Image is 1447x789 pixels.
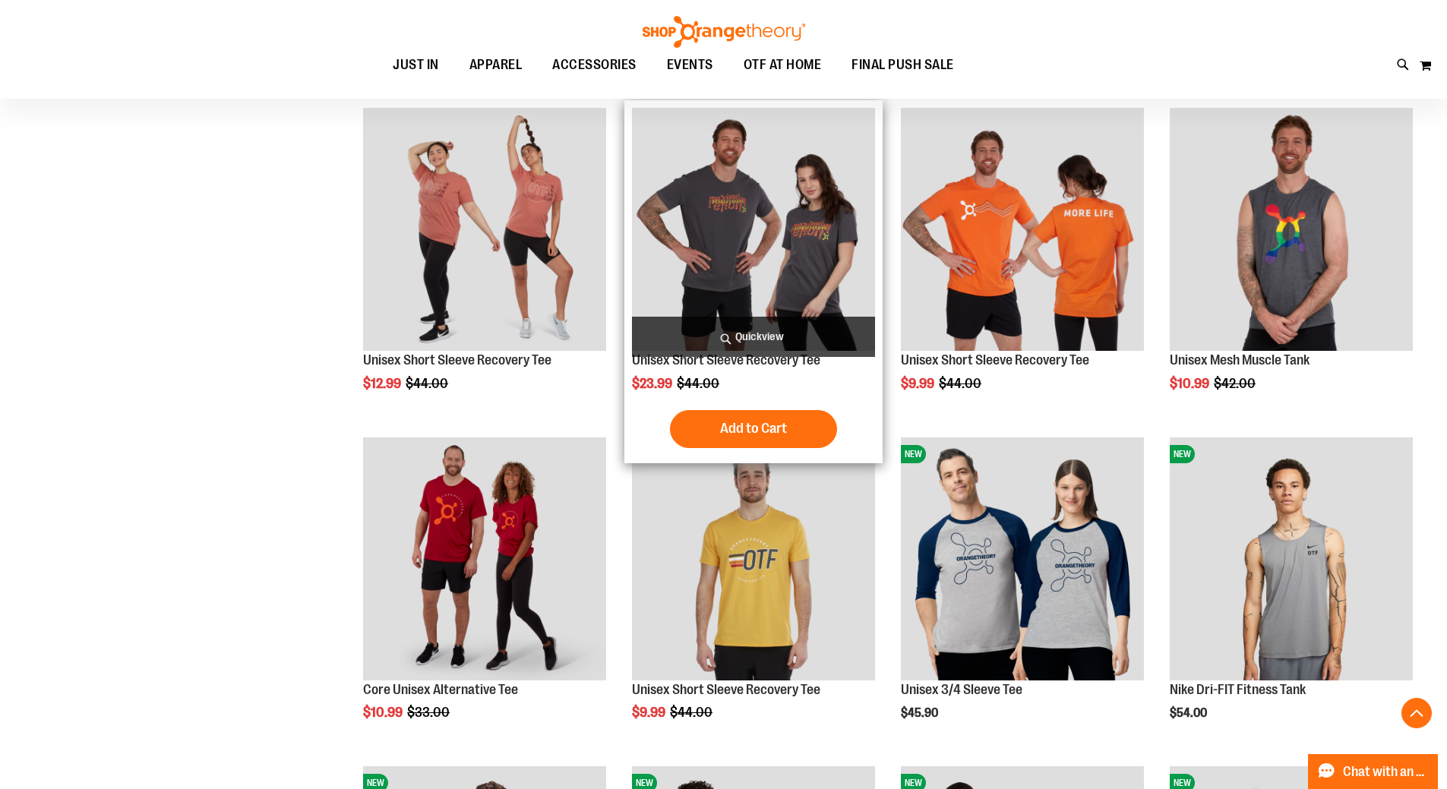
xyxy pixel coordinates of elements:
div: product [355,100,614,430]
span: $42.00 [1214,376,1258,391]
span: $44.00 [670,705,715,720]
a: Product image for Unisex Short Sleeve Recovery Tee [632,437,875,683]
a: Product image for Core Unisex Alternative Tee [363,437,606,683]
span: $10.99 [1170,376,1212,391]
a: Unisex Short Sleeve Recovery Tee [363,352,551,368]
img: Product image for Unisex Short Sleeve Recovery Tee [363,108,606,351]
button: Add to Cart [670,410,837,448]
span: OTF AT HOME [744,48,822,82]
div: product [1162,430,1420,759]
span: $44.00 [406,376,450,391]
a: ACCESSORIES [537,48,652,83]
img: Nike Dri-FIT Fitness Tank [1170,437,1413,680]
a: Product image for Unisex Short Sleeve Recovery Tee [632,108,875,353]
span: NEW [1170,445,1195,463]
a: Unisex Short Sleeve Recovery Tee [901,352,1089,368]
span: $44.00 [677,376,722,391]
a: FINAL PUSH SALE [836,48,969,83]
span: $45.90 [901,706,940,720]
a: Unisex Short Sleeve Recovery Tee [632,682,820,697]
img: Product image for Unisex Mesh Muscle Tank [1170,108,1413,351]
div: product [893,430,1152,759]
span: Chat with an Expert [1343,765,1429,779]
span: $12.99 [363,376,403,391]
div: product [1162,100,1420,430]
button: Back To Top [1401,698,1432,728]
a: Product image for Unisex Short Sleeve Recovery Tee [901,108,1144,353]
a: Quickview [632,317,875,357]
a: OTF AT HOME [728,48,837,83]
span: Add to Cart [720,420,787,437]
a: JUST IN [378,48,454,83]
img: Unisex 3/4 Sleeve Tee [901,437,1144,680]
a: APPAREL [454,48,538,82]
div: product [624,430,883,759]
div: product [355,430,614,759]
a: Unisex Short Sleeve Recovery Tee [632,352,820,368]
span: NEW [901,445,926,463]
span: $44.00 [939,376,984,391]
img: Product image for Unisex Short Sleeve Recovery Tee [632,108,875,351]
a: Product image for Unisex Mesh Muscle Tank [1170,108,1413,353]
img: Product image for Core Unisex Alternative Tee [363,437,606,680]
div: product [893,100,1152,430]
a: Nike Dri-FIT Fitness TankNEW [1170,437,1413,683]
span: ACCESSORIES [552,48,637,82]
button: Chat with an Expert [1308,754,1439,789]
a: Unisex 3/4 Sleeve Tee [901,682,1022,697]
a: EVENTS [652,48,728,83]
a: Core Unisex Alternative Tee [363,682,518,697]
a: Nike Dri-FIT Fitness Tank [1170,682,1306,697]
img: Product image for Unisex Short Sleeve Recovery Tee [632,437,875,680]
img: Product image for Unisex Short Sleeve Recovery Tee [901,108,1144,351]
span: JUST IN [393,48,439,82]
a: Unisex 3/4 Sleeve TeeNEW [901,437,1144,683]
span: APPAREL [469,48,523,82]
span: $54.00 [1170,706,1209,720]
div: product [624,100,883,463]
span: $9.99 [632,705,668,720]
span: EVENTS [667,48,713,82]
a: Product image for Unisex Short Sleeve Recovery Tee [363,108,606,353]
span: $9.99 [901,376,937,391]
a: Unisex Mesh Muscle Tank [1170,352,1310,368]
span: $10.99 [363,705,405,720]
span: FINAL PUSH SALE [851,48,954,82]
img: Shop Orangetheory [640,16,807,48]
span: $33.00 [407,705,452,720]
span: $23.99 [632,376,675,391]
